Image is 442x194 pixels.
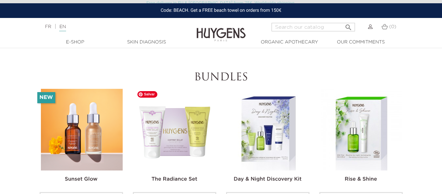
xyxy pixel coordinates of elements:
img: The Radiance Set [134,89,216,170]
a: EN [59,24,66,31]
button:  [343,21,354,30]
li: New [37,92,55,103]
a: Organic Apothecary [257,39,322,46]
h2: Bundles [40,72,403,84]
i:  [345,22,352,29]
span: (0) [389,24,396,29]
a: Skin Diagnosis [114,39,179,46]
a: Rise & Shine [345,177,377,182]
a: The Radiance Set [151,177,197,182]
img: Rise & Shine [321,89,402,170]
a: Our commitments [328,39,394,46]
input: Search [272,23,355,31]
div: | [42,23,179,31]
a: FR [45,24,51,29]
a: E-Shop [43,39,108,46]
img: Huygens [197,17,246,42]
a: Day & Night Discovery Kit [234,177,301,182]
a: Sunset Glow [65,177,97,182]
span: Salvar [137,91,157,98]
img: Day & Night Discovery Kit [227,89,309,170]
img: Sunset Glow [41,89,123,170]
